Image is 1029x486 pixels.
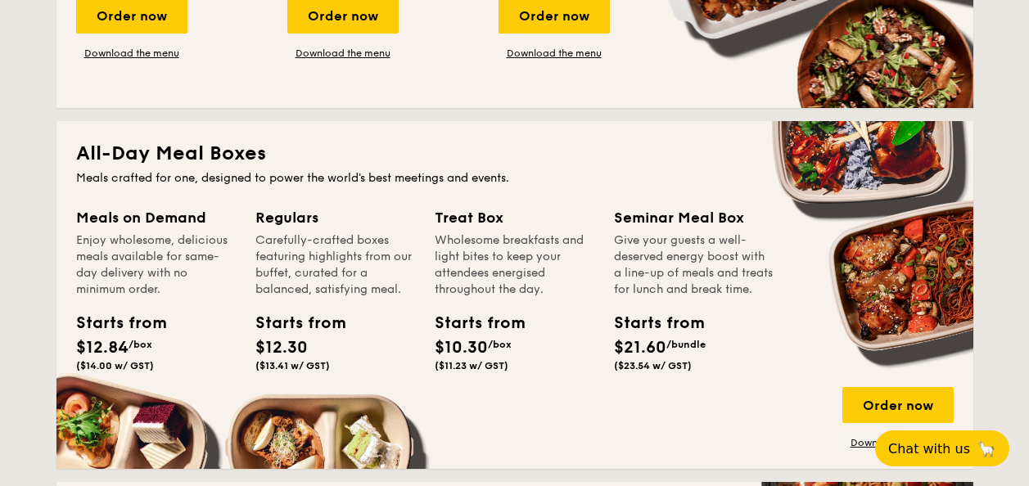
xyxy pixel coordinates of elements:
[76,232,236,298] div: Enjoy wholesome, delicious meals available for same-day delivery with no minimum order.
[435,311,508,335] div: Starts from
[76,338,129,358] span: $12.84
[255,360,330,371] span: ($13.41 w/ GST)
[76,141,954,167] h2: All-Day Meal Boxes
[842,387,954,423] div: Order now
[435,206,594,229] div: Treat Box
[129,339,152,350] span: /box
[76,311,150,335] div: Starts from
[435,232,594,298] div: Wholesome breakfasts and light bites to keep your attendees energised throughout the day.
[614,311,688,335] div: Starts from
[614,338,666,358] span: $21.60
[842,436,954,449] a: Download the menu
[977,439,996,458] span: 🦙
[76,360,154,371] span: ($14.00 w/ GST)
[255,311,329,335] div: Starts from
[888,441,970,457] span: Chat with us
[255,206,415,229] div: Regulars
[488,339,512,350] span: /box
[875,430,1009,466] button: Chat with us🦙
[435,338,488,358] span: $10.30
[287,47,399,60] a: Download the menu
[435,360,508,371] span: ($11.23 w/ GST)
[255,338,308,358] span: $12.30
[76,47,187,60] a: Download the menu
[76,206,236,229] div: Meals on Demand
[666,339,706,350] span: /bundle
[499,47,610,60] a: Download the menu
[614,232,774,298] div: Give your guests a well-deserved energy boost with a line-up of meals and treats for lunch and br...
[255,232,415,298] div: Carefully-crafted boxes featuring highlights from our buffet, curated for a balanced, satisfying ...
[76,170,954,187] div: Meals crafted for one, designed to power the world's best meetings and events.
[614,360,692,371] span: ($23.54 w/ GST)
[614,206,774,229] div: Seminar Meal Box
